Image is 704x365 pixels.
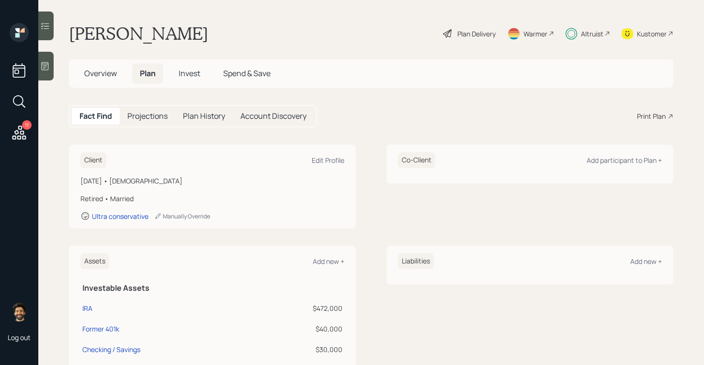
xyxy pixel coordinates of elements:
span: Plan [140,68,156,79]
div: Add new + [313,257,344,266]
h6: Assets [80,253,109,269]
div: $30,000 [273,344,342,354]
div: $472,000 [273,303,342,313]
div: Checking / Savings [82,344,140,354]
div: [DATE] • [DEMOGRAPHIC_DATA] [80,176,344,186]
span: Invest [179,68,200,79]
div: Warmer [523,29,547,39]
h5: Projections [127,112,168,121]
div: Retired • Married [80,194,344,204]
h5: Account Discovery [240,112,307,121]
div: 11 [22,120,32,130]
span: Overview [84,68,117,79]
h6: Client [80,152,106,168]
div: Kustomer [637,29,667,39]
div: $40,000 [273,324,342,334]
div: Print Plan [637,111,666,121]
h5: Investable Assets [82,284,342,293]
div: Add participant to Plan + [587,156,662,165]
div: Add new + [630,257,662,266]
h1: [PERSON_NAME] [69,23,208,44]
h6: Co-Client [398,152,435,168]
div: IRA [82,303,92,313]
div: Log out [8,333,31,342]
div: Edit Profile [312,156,344,165]
img: eric-schwartz-headshot.png [10,302,29,321]
h5: Plan History [183,112,225,121]
div: Manually Override [154,212,210,220]
div: Former 401k [82,324,119,334]
span: Spend & Save [223,68,271,79]
div: Altruist [581,29,603,39]
h6: Liabilities [398,253,434,269]
div: Ultra conservative [92,212,148,221]
h5: Fact Find [79,112,112,121]
div: Plan Delivery [457,29,496,39]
